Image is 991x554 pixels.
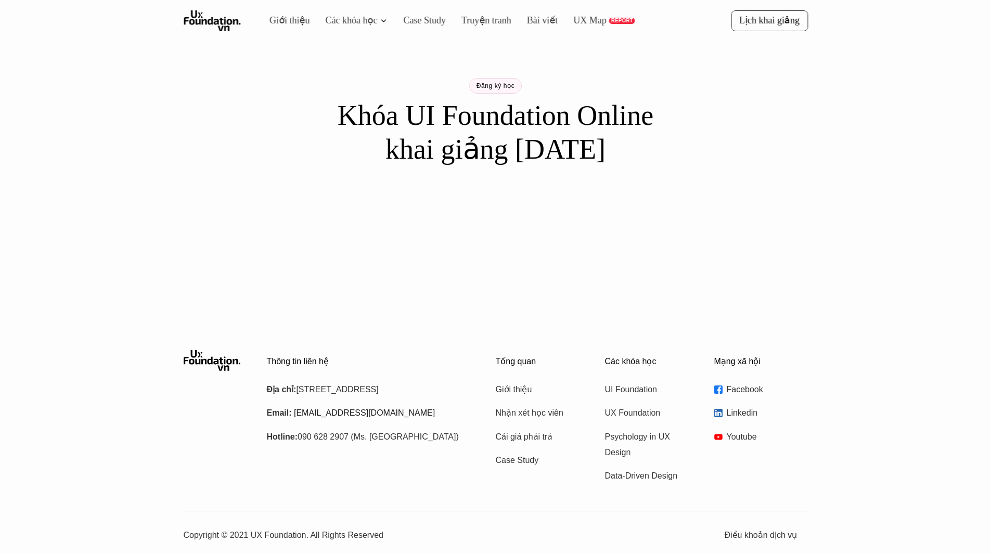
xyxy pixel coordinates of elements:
[573,15,607,25] a: UX Map
[267,408,292,417] strong: Email:
[496,429,579,445] a: Cái giá phải trả
[267,356,470,366] p: Thông tin liên hệ
[267,382,470,397] p: [STREET_ADDRESS]
[714,405,808,421] a: Linkedin
[461,15,511,25] a: Truyện tranh
[496,382,579,397] a: Giới thiệu
[714,356,808,366] p: Mạng xã hội
[267,432,298,441] strong: Hotline:
[294,408,435,417] a: [EMAIL_ADDRESS][DOMAIN_NAME]
[727,405,808,421] p: Linkedin
[267,385,297,394] strong: Địa chỉ:
[288,187,704,265] iframe: Tally form
[611,18,633,24] p: REPORT
[605,429,688,461] a: Psychology in UX Design
[605,382,688,397] a: UI Foundation
[267,429,470,445] p: 090 628 2907 (Ms. [GEOGRAPHIC_DATA])
[727,382,808,397] p: Facebook
[325,15,377,25] a: Các khóa học
[725,527,808,543] a: Điều khoản dịch vụ
[526,15,558,25] a: Bài viết
[605,405,688,421] a: UX Foundation
[714,429,808,445] a: Youtube
[403,15,446,25] a: Case Study
[477,82,515,89] p: Đăng ký học
[605,356,699,366] p: Các khóa học
[496,356,589,366] p: Tổng quan
[714,382,808,397] a: Facebook
[605,468,688,484] a: Data-Driven Design
[496,405,579,421] a: Nhận xét học viên
[496,453,579,468] a: Case Study
[739,15,800,27] p: Lịch khai giảng
[727,429,808,445] p: Youtube
[314,99,678,166] h1: Khóa UI Foundation Online khai giảng [DATE]
[269,15,310,25] a: Giới thiệu
[184,527,725,543] p: Copyright © 2021 UX Foundation. All Rights Reserved
[731,10,808,31] a: Lịch khai giảng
